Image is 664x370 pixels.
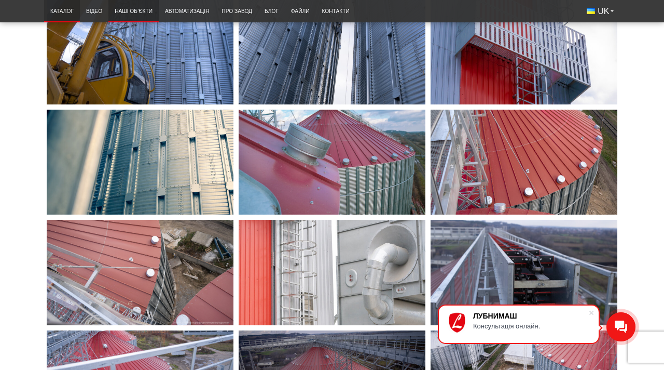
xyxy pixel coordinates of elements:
a: Контакти [315,3,355,20]
button: UK [580,3,620,20]
a: Файли [285,3,316,20]
a: Автоматизація [159,3,215,20]
span: UK [598,6,609,17]
div: Консультація онлайн. [473,322,588,330]
a: Про завод [215,3,258,20]
a: Каталог [44,3,80,20]
a: Наші об’єкти [108,3,159,20]
img: Українська [587,8,595,14]
a: Відео [80,3,108,20]
a: Блог [258,3,285,20]
div: ЛУБНИМАШ [473,312,588,320]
